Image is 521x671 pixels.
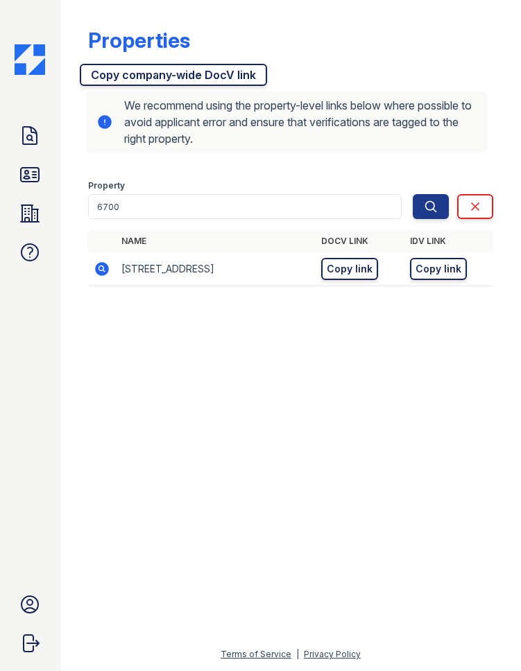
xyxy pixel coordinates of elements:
[88,194,402,219] input: Search by property name or address
[304,649,361,659] a: Privacy Policy
[15,44,45,75] img: CE_Icon_Blue-c292c112584629df590d857e76928e9f676e5b41ef8f769ba2f05ee15b207248.png
[416,262,461,276] div: Copy link
[116,252,316,286] td: [STREET_ADDRESS]
[296,649,299,659] div: |
[327,262,373,276] div: Copy link
[221,649,291,659] a: Terms of Service
[80,64,267,86] a: Copy company-wide DocV link
[410,258,467,280] a: Copy link
[116,230,316,252] th: Name
[88,180,125,191] label: Property
[85,91,488,152] div: We recommend using the property-level links below where possible to avoid applicant error and ens...
[404,230,493,252] th: IDV Link
[321,258,378,280] a: Copy link
[316,230,404,252] th: DocV Link
[88,28,190,53] div: Properties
